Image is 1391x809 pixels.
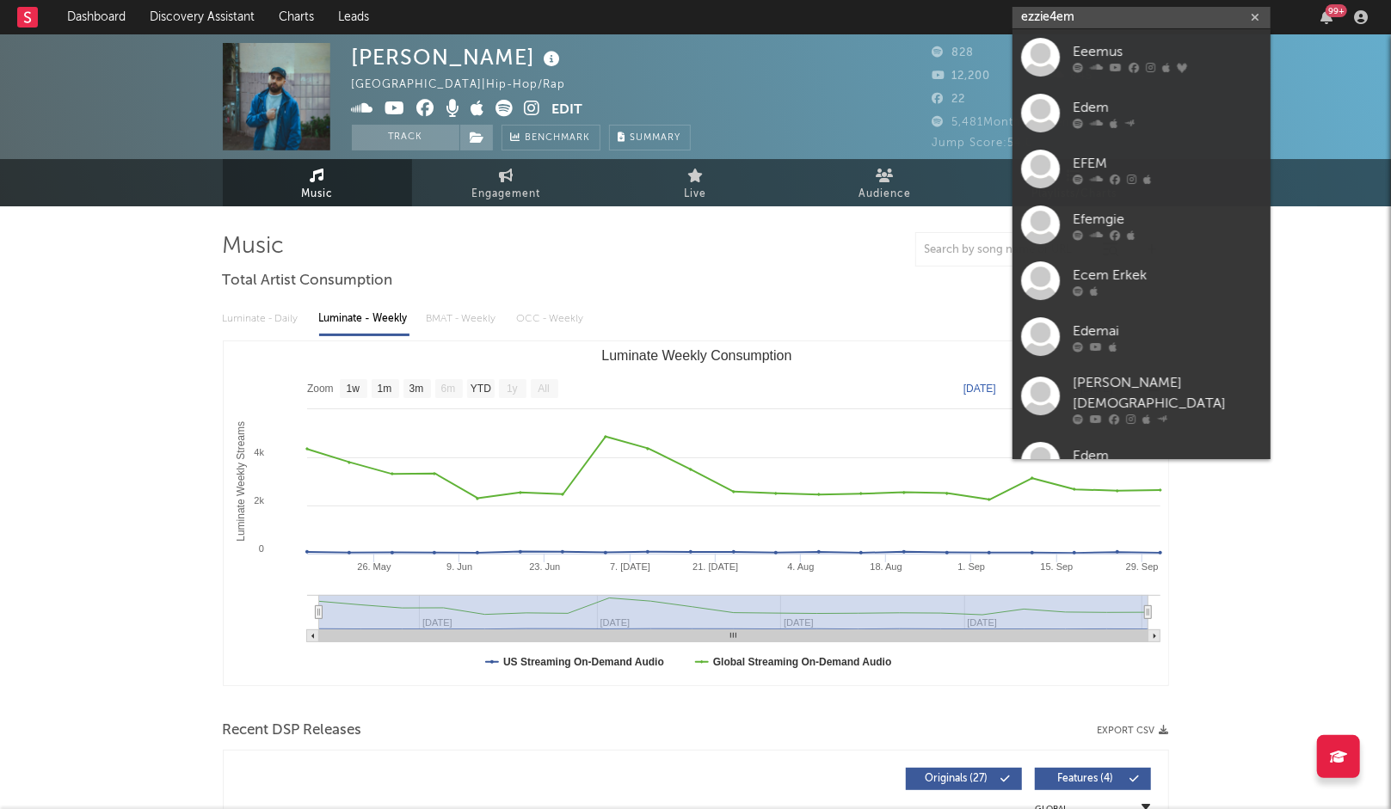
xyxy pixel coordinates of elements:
span: Audience [859,184,911,205]
div: 99 + [1326,4,1347,17]
text: 26. May [357,561,391,572]
span: Features ( 4 ) [1046,774,1125,784]
a: Edem [1012,433,1271,489]
button: Features(4) [1035,768,1151,790]
button: Export CSV [1098,726,1169,736]
div: EFEM [1073,153,1262,174]
button: Originals(27) [906,768,1022,790]
text: Luminate Weekly Streams [234,421,246,542]
span: 12,200 [932,70,991,82]
text: 21. [DATE] [692,561,738,572]
text: 1w [346,383,360,395]
a: Edemai [1012,309,1271,365]
input: Search for artists [1012,7,1271,28]
text: 6m [440,383,455,395]
a: Eeemus [1012,29,1271,85]
text: 23. Jun [529,561,560,572]
text: 15. Sep [1040,561,1073,572]
a: Playlists/Charts [980,159,1169,206]
text: [DATE] [963,383,996,395]
span: Music [301,184,333,205]
text: Luminate Weekly Consumption [601,348,791,363]
a: Efemgie [1012,197,1271,253]
span: 22 [932,94,966,105]
span: Benchmark [526,128,591,149]
text: 3m [409,383,423,395]
span: Originals ( 27 ) [917,774,996,784]
a: Edem [1012,85,1271,141]
div: Eeemus [1073,41,1262,62]
button: 99+ [1320,10,1333,24]
text: All [538,383,549,395]
a: Audience [791,159,980,206]
div: Ecem Erkek [1073,265,1262,285]
div: [PERSON_NAME][DEMOGRAPHIC_DATA] [1073,373,1262,414]
text: YTD [470,383,490,395]
span: 828 [932,47,975,58]
text: 7. [DATE] [610,561,650,572]
a: Benchmark [502,125,600,150]
div: Edemai [1073,321,1262,341]
button: Summary [609,125,691,150]
a: [PERSON_NAME][DEMOGRAPHIC_DATA] [1012,365,1271,433]
button: Track [352,125,459,150]
span: Recent DSP Releases [223,720,362,741]
text: 1. Sep [957,561,985,572]
span: 5,481 Monthly Listeners [932,117,1089,128]
span: Total Artist Consumption [223,271,393,291]
span: Jump Score: 54.0 [932,138,1034,149]
input: Search by song name or URL [916,243,1098,257]
div: Edem [1073,97,1262,118]
text: 1m [377,383,391,395]
a: EFEM [1012,141,1271,197]
a: Ecem Erkek [1012,253,1271,309]
text: Zoom [307,383,334,395]
svg: Luminate Weekly Consumption [224,341,1169,685]
div: [PERSON_NAME] [352,43,565,71]
span: Summary [631,133,681,143]
text: 1y [507,383,518,395]
a: Music [223,159,412,206]
text: 2k [254,495,264,506]
div: Edem [1073,445,1262,466]
text: 18. Aug [870,561,902,572]
span: Engagement [472,184,541,205]
button: Edit [552,100,583,121]
div: Efemgie [1073,209,1262,230]
text: 0 [258,543,263,554]
text: 4k [254,447,264,457]
text: US Streaming On-Demand Audio [503,656,664,668]
a: Engagement [412,159,601,206]
text: 4. Aug [787,561,814,572]
div: [GEOGRAPHIC_DATA] | Hip-Hop/Rap [352,75,586,95]
text: 9. Jun [446,561,472,572]
div: Luminate - Weekly [319,304,409,334]
text: 29. Sep [1125,561,1158,572]
text: Global Streaming On-Demand Audio [712,656,891,668]
span: Live [685,184,707,205]
a: Live [601,159,791,206]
